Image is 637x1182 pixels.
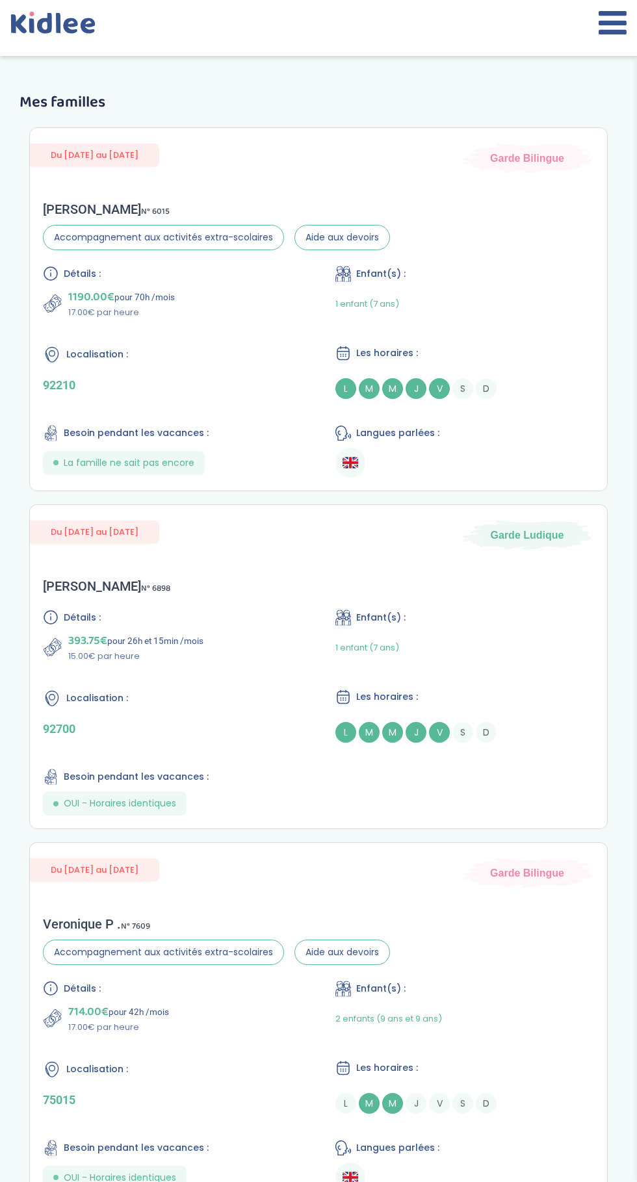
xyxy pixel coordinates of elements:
[68,632,107,650] span: 393.75€
[43,940,284,965] span: Accompagnement aux activités extra-scolaires
[68,1021,169,1034] p: 17.00€ par heure
[43,201,390,217] div: [PERSON_NAME]
[359,378,380,399] span: M
[64,267,101,281] span: Détails :
[406,722,426,743] span: J
[43,1093,302,1107] p: 75015
[294,940,390,965] span: Aide aux devoirs
[294,225,390,250] span: Aide aux devoirs
[356,267,406,281] span: Enfant(s) :
[19,94,617,111] h3: Mes familles
[30,144,159,166] span: Du [DATE] au [DATE]
[343,455,358,470] img: Anglais
[64,456,194,470] span: La famille ne sait pas encore
[68,1003,169,1021] p: pour 42h /mois
[68,288,175,306] p: pour 70h /mois
[356,690,418,704] span: Les horaires :
[68,650,203,663] p: 15.00€ par heure
[476,722,497,743] span: D
[452,722,473,743] span: S
[429,722,450,743] span: V
[30,858,159,881] span: Du [DATE] au [DATE]
[121,919,150,933] span: N° 7609
[335,722,356,743] span: L
[43,916,390,932] div: Veronique P .
[64,982,101,996] span: Détails :
[64,426,209,440] span: Besoin pendant les vacances :
[43,378,302,392] p: 92210
[452,378,473,399] span: S
[356,346,418,360] span: Les horaires :
[66,691,128,705] span: Localisation :
[490,151,564,166] span: Garde Bilingue
[141,582,170,595] span: N° 6898
[68,1003,109,1021] span: 714.00€
[335,1012,442,1025] span: 2 enfants (9 ans et 9 ans)
[356,611,406,624] span: Enfant(s) :
[429,378,450,399] span: V
[43,578,170,594] div: [PERSON_NAME]
[64,770,209,784] span: Besoin pendant les vacances :
[359,1093,380,1114] span: M
[68,288,114,306] span: 1190.00€
[356,1061,418,1075] span: Les horaires :
[64,797,176,810] span: OUI - Horaires identiques
[68,306,175,319] p: 17.00€ par heure
[68,632,203,650] p: pour 26h et 15min /mois
[476,1093,497,1114] span: D
[452,1093,473,1114] span: S
[406,378,426,399] span: J
[30,520,159,543] span: Du [DATE] au [DATE]
[491,528,564,543] span: Garde Ludique
[66,1062,128,1076] span: Localisation :
[406,1093,426,1114] span: J
[356,982,406,996] span: Enfant(s) :
[356,1141,439,1155] span: Langues parlées :
[335,298,399,310] span: 1 enfant (7 ans)
[43,225,284,250] span: Accompagnement aux activités extra-scolaires
[64,611,101,624] span: Détails :
[43,722,302,736] p: 92700
[476,378,497,399] span: D
[141,205,170,218] span: N° 6015
[356,426,439,440] span: Langues parlées :
[359,722,380,743] span: M
[335,641,399,654] span: 1 enfant (7 ans)
[382,722,403,743] span: M
[382,1093,403,1114] span: M
[64,1141,209,1155] span: Besoin pendant les vacances :
[382,378,403,399] span: M
[490,866,564,880] span: Garde Bilingue
[335,1093,356,1114] span: L
[66,348,128,361] span: Localisation :
[335,378,356,399] span: L
[429,1093,450,1114] span: V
